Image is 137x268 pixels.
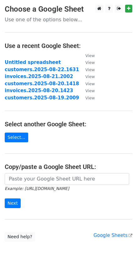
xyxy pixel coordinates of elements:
small: View [85,96,95,100]
a: View [79,53,95,58]
small: View [85,67,95,72]
h4: Use a recent Google Sheet: [5,42,132,50]
a: customers.2025-08-19.2009 [5,95,79,101]
a: Need help? [5,232,35,242]
h4: Copy/paste a Google Sheet URL: [5,163,132,171]
a: View [79,74,95,79]
a: Select... [5,133,28,142]
a: View [79,81,95,87]
a: View [79,67,95,72]
p: Use one of the options below... [5,16,132,23]
a: Google Sheets [93,233,132,238]
small: View [85,81,95,86]
a: invoices.2025-08-20.1423 [5,88,73,93]
h3: Choose a Google Sheet [5,5,132,14]
a: customers.2025-08-20.1418 [5,81,79,87]
input: Paste your Google Sheet URL here [5,173,129,185]
small: Example: [URL][DOMAIN_NAME] [5,186,69,191]
small: View [85,74,95,79]
a: invoices.2025-08-21.2002 [5,74,73,79]
small: View [85,53,95,58]
small: View [85,60,95,65]
a: customers.2025-08-22.1631 [5,67,79,72]
small: View [85,88,95,93]
a: View [79,88,95,93]
h4: Select another Google Sheet: [5,120,132,128]
a: Untitled spreadsheet [5,60,61,65]
a: View [79,60,95,65]
input: Next [5,198,21,208]
a: View [79,95,95,101]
